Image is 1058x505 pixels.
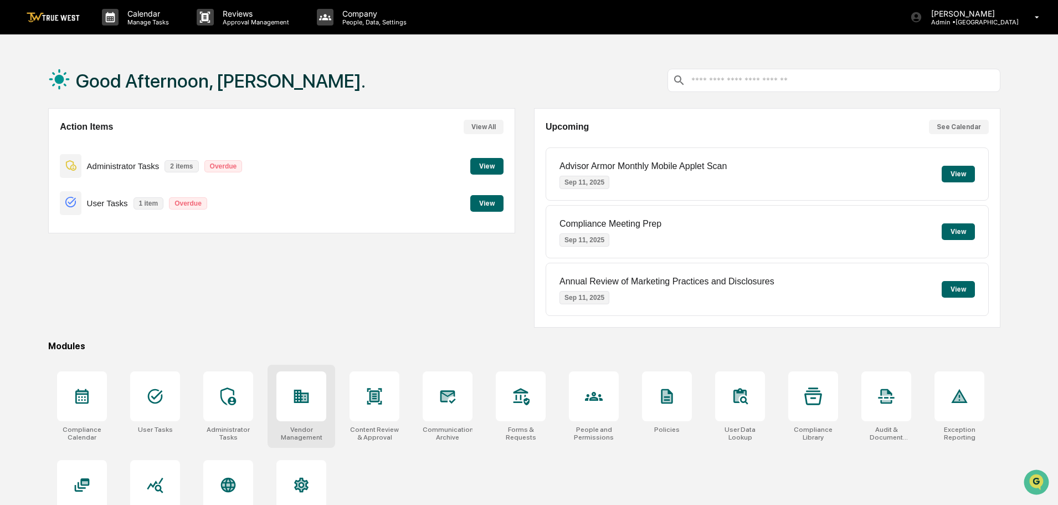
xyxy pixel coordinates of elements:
[470,158,504,175] button: View
[23,85,43,105] img: 8933085812038_c878075ebb4cc5468115_72.jpg
[934,426,984,441] div: Exception Reporting
[34,151,90,160] span: [PERSON_NAME]
[119,9,174,18] p: Calendar
[48,341,1000,351] div: Modules
[57,426,107,441] div: Compliance Calendar
[92,181,96,190] span: •
[165,160,198,172] p: 2 items
[942,223,975,240] button: View
[188,88,202,101] button: Start new chat
[7,222,76,242] a: 🖐️Preclearance
[214,18,295,26] p: Approval Management
[98,151,121,160] span: [DATE]
[22,248,70,259] span: Data Lookup
[715,426,765,441] div: User Data Lookup
[78,274,134,283] a: Powered byPylon
[50,85,182,96] div: Start new chat
[203,426,253,441] div: Administrator Tasks
[559,176,609,189] p: Sep 11, 2025
[861,426,911,441] div: Audit & Document Logs
[11,170,29,188] img: Tammy Steffen
[119,18,174,26] p: Manage Tasks
[92,151,96,160] span: •
[27,12,80,23] img: logo
[559,161,727,171] p: Advisor Armor Monthly Mobile Applet Scan
[76,222,142,242] a: 🗄️Attestations
[942,281,975,298] button: View
[929,120,989,134] button: See Calendar
[464,120,504,134] button: View All
[34,181,90,190] span: [PERSON_NAME]
[423,426,472,441] div: Communications Archive
[87,161,160,171] p: Administrator Tasks
[350,426,399,441] div: Content Review & Approval
[60,122,113,132] h2: Action Items
[98,181,121,190] span: [DATE]
[496,426,546,441] div: Forms & Requests
[11,249,20,258] div: 🔎
[22,227,71,238] span: Preclearance
[276,426,326,441] div: Vendor Management
[138,426,173,433] div: User Tasks
[569,426,619,441] div: People and Permissions
[133,197,164,210] p: 1 item
[1023,468,1052,498] iframe: Open customer support
[922,18,1019,26] p: Admin • [GEOGRAPHIC_DATA]
[7,243,74,263] a: 🔎Data Lookup
[11,123,74,132] div: Past conversations
[922,9,1019,18] p: [PERSON_NAME]
[204,160,243,172] p: Overdue
[942,166,975,182] button: View
[11,228,20,237] div: 🖐️
[50,96,152,105] div: We're available if you need us!
[11,140,29,158] img: Tammy Steffen
[788,426,838,441] div: Compliance Library
[559,233,609,247] p: Sep 11, 2025
[169,197,207,210] p: Overdue
[654,426,680,433] div: Policies
[559,291,609,304] p: Sep 11, 2025
[470,160,504,171] a: View
[546,122,589,132] h2: Upcoming
[91,227,137,238] span: Attestations
[11,23,202,41] p: How can we help?
[11,85,31,105] img: 1746055101610-c473b297-6a78-478c-a979-82029cc54cd1
[172,121,202,134] button: See all
[559,219,661,229] p: Compliance Meeting Prep
[470,195,504,212] button: View
[333,18,412,26] p: People, Data, Settings
[559,277,774,287] p: Annual Review of Marketing Practices and Disclosures
[333,9,412,18] p: Company
[110,275,134,283] span: Pylon
[80,228,89,237] div: 🗄️
[214,9,295,18] p: Reviews
[470,197,504,208] a: View
[76,70,366,92] h1: Good Afternoon, [PERSON_NAME].
[87,198,128,208] p: User Tasks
